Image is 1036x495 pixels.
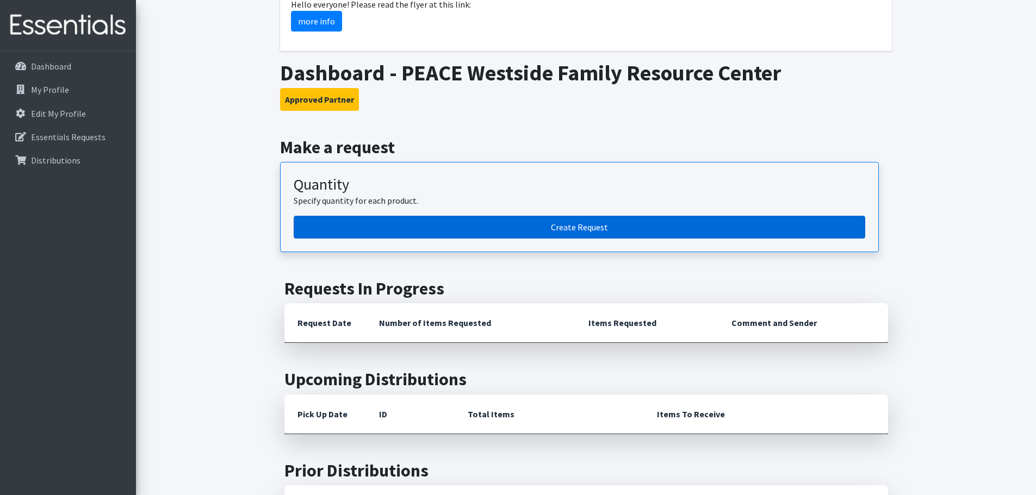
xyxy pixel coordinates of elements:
[291,11,342,32] a: more info
[284,394,366,434] th: Pick Up Date
[4,7,132,43] img: HumanEssentials
[575,303,718,343] th: Items Requested
[284,460,888,481] h2: Prior Distributions
[294,216,865,239] a: Create a request by quantity
[366,303,576,343] th: Number of Items Requested
[294,176,865,194] h3: Quantity
[31,155,80,166] p: Distributions
[31,131,106,142] p: Essentials Requests
[284,369,888,390] h2: Upcoming Distributions
[31,61,71,72] p: Dashboard
[31,108,86,119] p: Edit My Profile
[455,394,644,434] th: Total Items
[4,149,132,171] a: Distributions
[4,79,132,101] a: My Profile
[366,394,455,434] th: ID
[280,88,359,111] button: Approved Partner
[284,278,888,299] h2: Requests In Progress
[644,394,888,434] th: Items To Receive
[284,303,366,343] th: Request Date
[4,126,132,148] a: Essentials Requests
[294,194,865,207] p: Specify quantity for each product.
[31,84,69,95] p: My Profile
[4,55,132,77] a: Dashboard
[280,60,892,86] h1: Dashboard - PEACE Westside Family Resource Center
[280,137,892,158] h2: Make a request
[718,303,888,343] th: Comment and Sender
[4,103,132,124] a: Edit My Profile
